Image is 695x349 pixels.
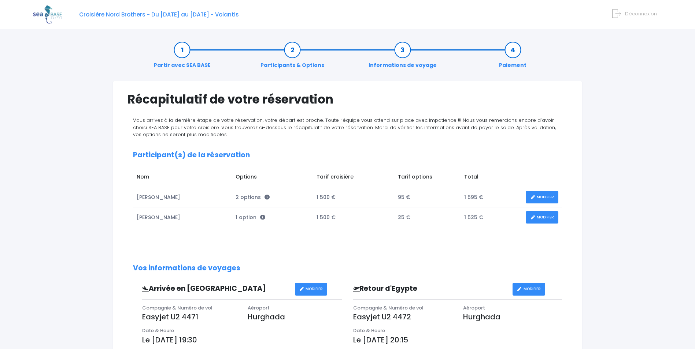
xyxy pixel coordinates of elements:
[526,211,558,224] a: MODIFIER
[142,311,237,322] p: Easyjet U2 4471
[133,187,232,207] td: [PERSON_NAME]
[257,46,328,69] a: Participants & Options
[348,285,513,293] h3: Retour d'Egypte
[394,207,461,228] td: 25 €
[133,264,562,273] h2: Vos informations de voyages
[394,169,461,187] td: Tarif options
[463,311,562,322] p: Hurghada
[142,327,174,334] span: Date & Heure
[127,92,568,106] h1: Récapitulatif de votre réservation
[313,169,394,187] td: Tarif croisière
[313,207,394,228] td: 1 500 €
[133,117,556,138] span: Vous arrivez à la dernière étape de votre réservation, votre départ est proche. Toute l’équipe vo...
[353,311,452,322] p: Easyjet U2 4472
[365,46,440,69] a: Informations de voyage
[353,304,424,311] span: Compagnie & Numéro de vol
[133,169,232,187] td: Nom
[394,187,461,207] td: 95 €
[463,304,485,311] span: Aéroport
[513,283,545,296] a: MODIFIER
[133,151,562,160] h2: Participant(s) de la réservation
[236,194,270,201] span: 2 options
[142,304,212,311] span: Compagnie & Numéro de vol
[461,207,522,228] td: 1 525 €
[625,10,657,17] span: Déconnexion
[353,334,562,345] p: Le [DATE] 20:15
[526,191,558,204] a: MODIFIER
[461,187,522,207] td: 1 595 €
[248,304,270,311] span: Aéroport
[79,11,239,18] span: Croisière Nord Brothers - Du [DATE] au [DATE] - Volantis
[313,187,394,207] td: 1 500 €
[150,46,214,69] a: Partir avec SEA BASE
[133,207,232,228] td: [PERSON_NAME]
[295,283,328,296] a: MODIFIER
[142,334,342,345] p: Le [DATE] 19:30
[495,46,530,69] a: Paiement
[353,327,385,334] span: Date & Heure
[461,169,522,187] td: Total
[137,285,295,293] h3: Arrivée en [GEOGRAPHIC_DATA]
[236,214,265,221] span: 1 option
[232,169,313,187] td: Options
[248,311,342,322] p: Hurghada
